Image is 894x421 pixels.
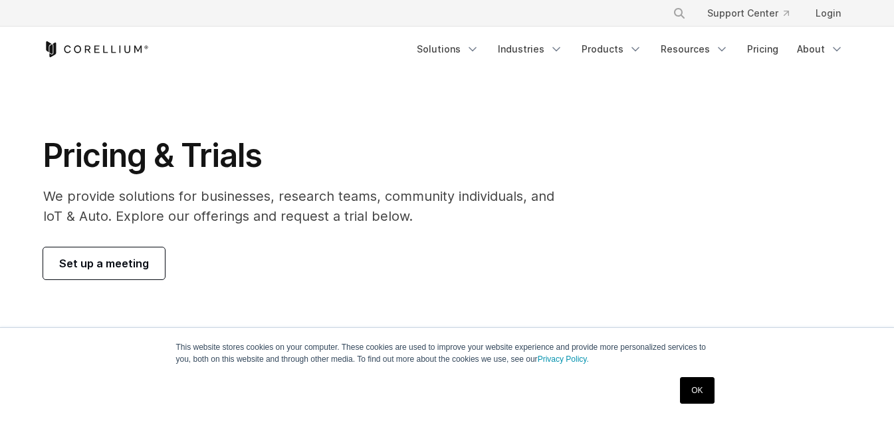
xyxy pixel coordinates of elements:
a: Privacy Policy. [538,354,589,364]
a: Pricing [739,37,786,61]
a: Set up a meeting [43,247,165,279]
a: OK [680,377,714,404]
a: About [789,37,851,61]
h1: Pricing & Trials [43,136,573,176]
a: Login [805,1,851,25]
div: Menu de navegação [409,37,851,61]
p: We provide solutions for businesses, research teams, community individuals, and IoT & Auto. Explo... [43,186,573,226]
a: Página inicial do Corellium [43,41,149,57]
a: Solutions [409,37,487,61]
div: Menu de navegação [657,1,851,25]
a: Support Center [697,1,800,25]
a: Resources [653,37,736,61]
a: Products [574,37,650,61]
p: This website stores cookies on your computer. These cookies are used to improve your website expe... [176,341,719,365]
a: Industries [490,37,571,61]
button: Procurar [667,1,691,25]
span: Set up a meeting [59,255,149,271]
